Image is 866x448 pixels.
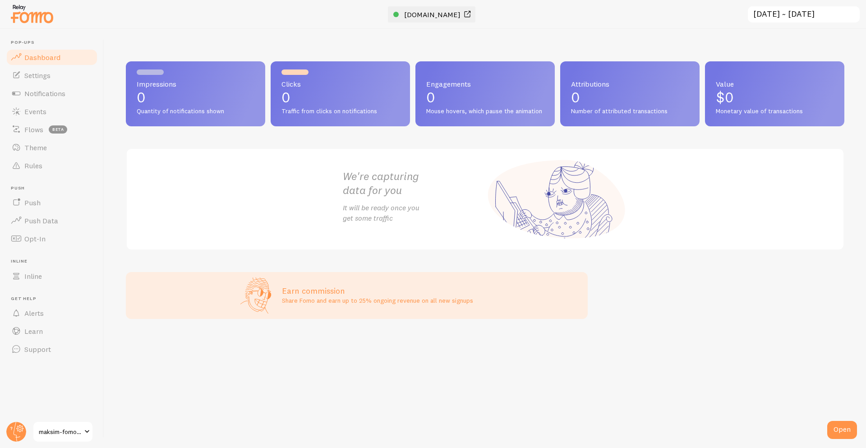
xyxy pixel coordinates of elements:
[282,286,473,296] h3: Earn commission
[11,296,98,302] span: Get Help
[426,90,544,105] p: 0
[137,107,254,115] span: Quantity of notifications shown
[24,327,43,336] span: Learn
[5,340,98,358] a: Support
[39,426,82,437] span: maksim-fomo-dev-store
[5,304,98,322] a: Alerts
[24,143,47,152] span: Theme
[571,80,689,88] span: Attributions
[24,71,51,80] span: Settings
[426,107,544,115] span: Mouse hovers, which pause the animation
[11,185,98,191] span: Push
[24,161,42,170] span: Rules
[5,102,98,120] a: Events
[571,107,689,115] span: Number of attributed transactions
[5,120,98,139] a: Flows beta
[24,53,60,62] span: Dashboard
[11,259,98,264] span: Inline
[24,234,46,243] span: Opt-In
[137,90,254,105] p: 0
[49,125,67,134] span: beta
[281,90,399,105] p: 0
[24,198,41,207] span: Push
[24,125,43,134] span: Flows
[5,157,98,175] a: Rules
[5,230,98,248] a: Opt-In
[137,80,254,88] span: Impressions
[5,84,98,102] a: Notifications
[24,107,46,116] span: Events
[571,90,689,105] p: 0
[5,139,98,157] a: Theme
[5,212,98,230] a: Push Data
[5,66,98,84] a: Settings
[5,267,98,285] a: Inline
[24,89,65,98] span: Notifications
[716,80,834,88] span: Value
[11,40,98,46] span: Pop-ups
[5,194,98,212] a: Push
[343,203,485,223] p: It will be ready once you get some traffic
[24,272,42,281] span: Inline
[24,309,44,318] span: Alerts
[32,421,93,443] a: maksim-fomo-dev-store
[9,2,55,25] img: fomo-relay-logo-orange.svg
[343,169,485,197] h2: We're capturing data for you
[24,216,58,225] span: Push Data
[716,88,734,106] span: $0
[5,48,98,66] a: Dashboard
[426,80,544,88] span: Engagements
[281,107,399,115] span: Traffic from clicks on notifications
[5,322,98,340] a: Learn
[282,296,473,305] p: Share Fomo and earn up to 25% ongoing revenue on all new signups
[716,107,834,115] span: Monetary value of transactions
[827,421,857,439] div: Open
[24,345,51,354] span: Support
[281,80,399,88] span: Clicks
